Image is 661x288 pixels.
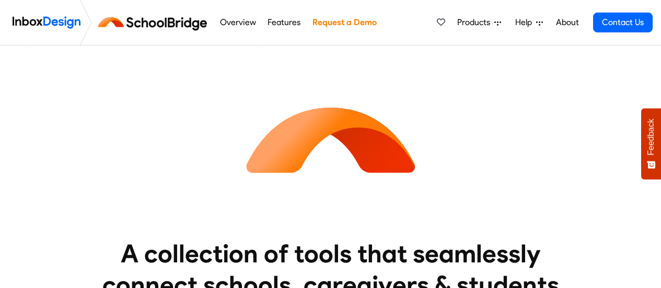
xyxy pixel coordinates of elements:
[265,12,304,33] a: Features
[453,12,505,33] a: Products
[511,12,547,33] a: Help
[309,12,379,33] a: Request a Demo
[593,13,653,32] a: Contact Us
[646,119,656,155] span: Feedback
[96,10,214,35] img: schoolbridge logo
[515,16,536,29] span: Help
[553,12,582,33] a: About
[457,16,494,29] span: Products
[217,12,259,33] a: Overview
[237,45,425,234] img: icon_schoolbridge.svg
[641,108,661,179] button: Feedback - Show survey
